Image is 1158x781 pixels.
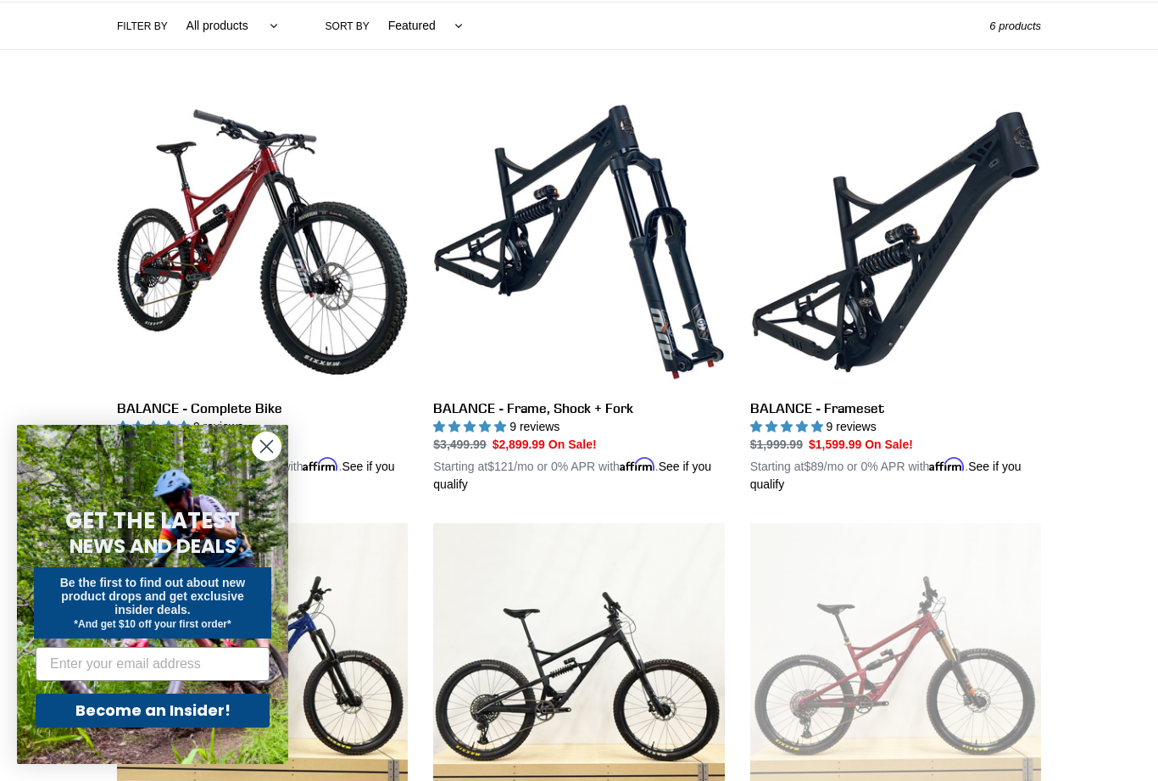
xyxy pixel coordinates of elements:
[74,618,231,630] span: *And get $10 off your first order*
[36,694,270,728] button: Become an Insider!
[326,19,370,34] label: Sort by
[252,432,281,461] button: Close dialog
[65,505,240,536] span: GET THE LATEST
[70,533,237,560] span: NEWS AND DEALS
[989,20,1041,32] span: 6 products
[60,576,246,616] span: Be the first to find out about new product drops and get exclusive insider deals.
[117,19,168,34] label: Filter by
[36,647,270,681] input: Enter your email address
